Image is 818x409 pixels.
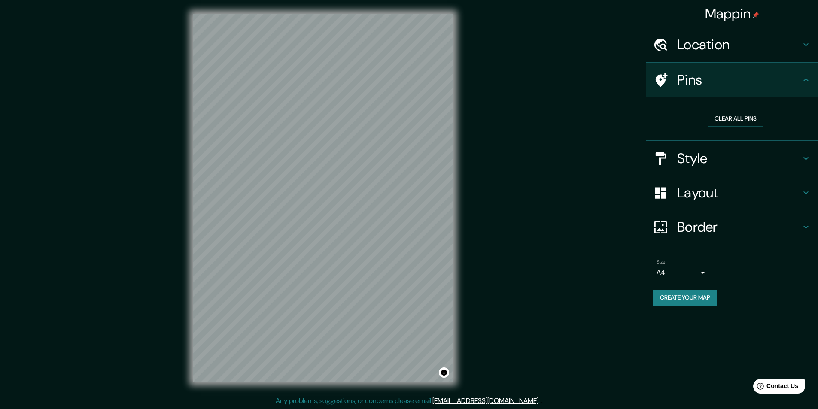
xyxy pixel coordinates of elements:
div: . [540,396,541,406]
h4: Mappin [705,5,760,22]
h4: Pins [677,71,801,88]
h4: Layout [677,184,801,201]
p: Any problems, suggestions, or concerns please email . [276,396,540,406]
div: A4 [657,266,708,279]
div: Layout [646,176,818,210]
div: Pins [646,63,818,97]
a: [EMAIL_ADDRESS][DOMAIN_NAME] [432,396,538,405]
button: Toggle attribution [439,367,449,378]
h4: Location [677,36,801,53]
button: Clear all pins [708,111,763,127]
img: pin-icon.png [752,12,759,18]
div: Border [646,210,818,244]
canvas: Map [193,14,453,382]
iframe: Help widget launcher [742,376,809,400]
h4: Style [677,150,801,167]
div: Location [646,27,818,62]
div: . [541,396,543,406]
div: Style [646,141,818,176]
button: Create your map [653,290,717,306]
label: Size [657,258,666,266]
h4: Border [677,218,801,236]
